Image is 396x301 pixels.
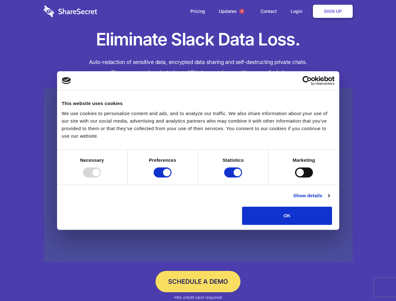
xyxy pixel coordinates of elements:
a: Show details [293,192,330,199]
strong: Statistics [223,157,244,163]
a: Schedule a Demo [156,271,240,292]
strong: Marketing [293,157,315,163]
div: This website uses cookies [62,100,335,107]
a: Pricing [184,2,211,21]
button: OK [242,207,332,225]
a: Wistia video thumbnail [44,88,353,262]
strong: Necessary [80,157,104,163]
h1: Eliminate Slack Data Loss. [44,28,353,51]
a: Usercentrics Cookiebot - opens in a new window [280,76,335,85]
h4: Auto-redaction of sensitive data, encrypted data sharing and self-destructing private chats. Shar... [44,57,353,78]
img: logo-wordmark-white-trans-d4663122ce5f474addd5e946df7df03e33cb6a1c49d2221995e7729f52c070b2.svg [44,5,97,17]
img: logo [62,77,71,84]
strong: Preferences [149,157,176,163]
em: *No credit card required. [173,295,223,300]
a: Sign Up [313,5,353,18]
a: Login [284,2,312,21]
a: Contact [254,2,283,21]
span: 1 [239,9,244,14]
div: We use cookies to personalize content and ads, and to analyze our traffic. We also share informat... [62,110,335,140]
